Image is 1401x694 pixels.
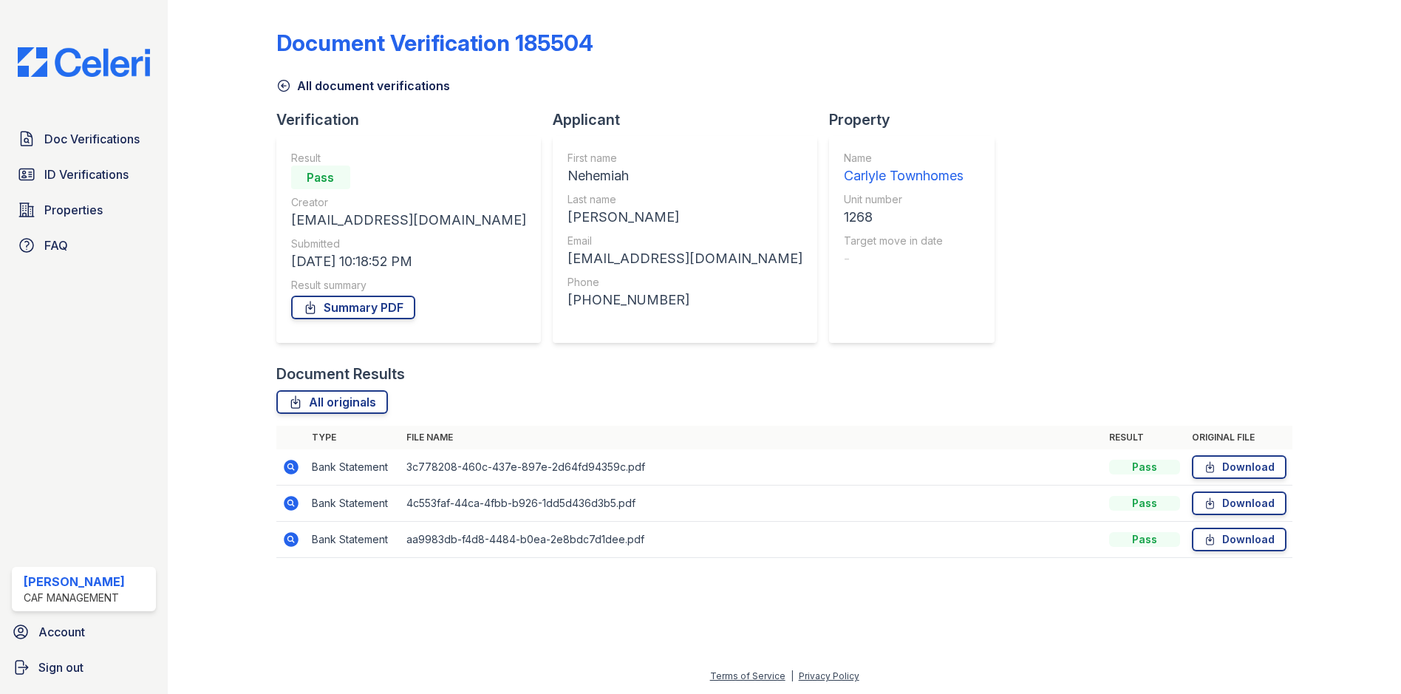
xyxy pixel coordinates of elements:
[12,231,156,260] a: FAQ
[844,234,964,248] div: Target move in date
[291,237,526,251] div: Submitted
[24,573,125,591] div: [PERSON_NAME]
[44,201,103,219] span: Properties
[567,192,802,207] div: Last name
[829,109,1006,130] div: Property
[291,296,415,319] a: Summary PDF
[44,237,68,254] span: FAQ
[799,670,859,681] a: Privacy Policy
[400,522,1104,558] td: aa9983db-f4d8-4484-b0ea-2e8bdc7d1dee.pdf
[12,195,156,225] a: Properties
[6,47,162,77] img: CE_Logo_Blue-a8612792a0a2168367f1c8372b55b34899dd931a85d93a1a3d3e32e68fde9ad4.png
[276,364,405,384] div: Document Results
[291,210,526,231] div: [EMAIL_ADDRESS][DOMAIN_NAME]
[291,166,350,189] div: Pass
[1192,491,1286,515] a: Download
[44,166,129,183] span: ID Verifications
[291,251,526,272] div: [DATE] 10:18:52 PM
[710,670,785,681] a: Terms of Service
[306,522,400,558] td: Bank Statement
[844,248,964,269] div: -
[12,160,156,189] a: ID Verifications
[400,426,1104,449] th: File name
[291,151,526,166] div: Result
[567,151,802,166] div: First name
[567,290,802,310] div: [PHONE_NUMBER]
[567,248,802,269] div: [EMAIL_ADDRESS][DOMAIN_NAME]
[291,278,526,293] div: Result summary
[844,192,964,207] div: Unit number
[791,670,794,681] div: |
[12,124,156,154] a: Doc Verifications
[276,77,450,95] a: All document verifications
[306,486,400,522] td: Bank Statement
[44,130,140,148] span: Doc Verifications
[400,449,1104,486] td: 3c778208-460c-437e-897e-2d64fd94359c.pdf
[567,207,802,228] div: [PERSON_NAME]
[1109,532,1180,547] div: Pass
[1192,455,1286,479] a: Download
[6,653,162,682] a: Sign out
[306,449,400,486] td: Bank Statement
[24,591,125,605] div: CAF Management
[400,486,1104,522] td: 4c553faf-44ca-4fbb-b926-1dd5d436d3b5.pdf
[1192,528,1286,551] a: Download
[306,426,400,449] th: Type
[276,390,388,414] a: All originals
[553,109,829,130] div: Applicant
[276,30,593,56] div: Document Verification 185504
[844,166,964,186] div: Carlyle Townhomes
[6,617,162,647] a: Account
[38,623,85,641] span: Account
[38,659,83,676] span: Sign out
[567,166,802,186] div: Nehemiah
[844,151,964,186] a: Name Carlyle Townhomes
[276,109,553,130] div: Verification
[1109,460,1180,474] div: Pass
[1103,426,1186,449] th: Result
[1186,426,1292,449] th: Original file
[844,207,964,228] div: 1268
[567,234,802,248] div: Email
[567,275,802,290] div: Phone
[291,195,526,210] div: Creator
[844,151,964,166] div: Name
[1109,496,1180,511] div: Pass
